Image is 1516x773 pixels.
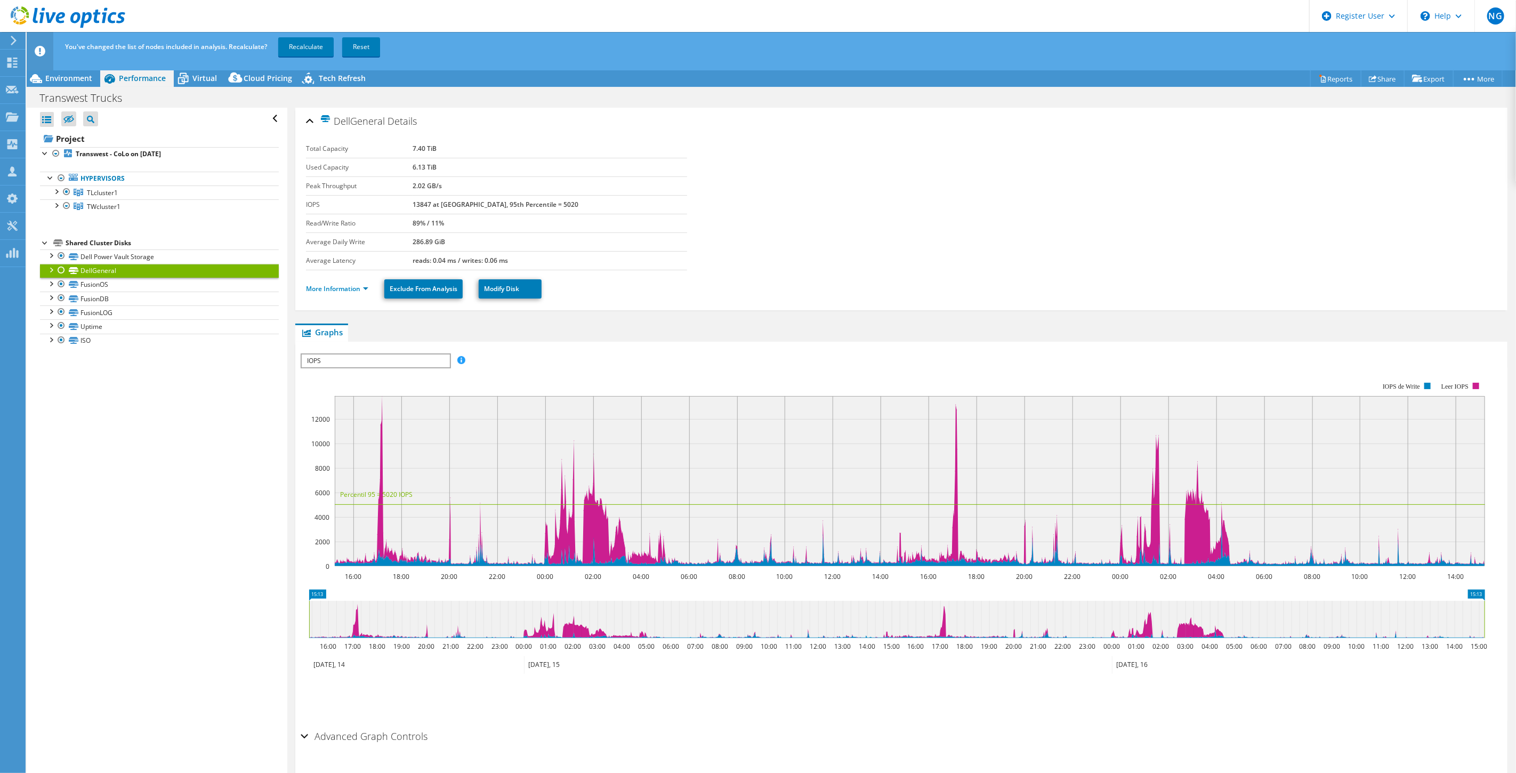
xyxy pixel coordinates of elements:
text: 14:00 [859,642,875,651]
text: 14:00 [1447,572,1464,581]
b: 6.13 TiB [413,163,437,172]
text: 02:00 [565,642,581,651]
text: 06:00 [663,642,679,651]
text: 12:00 [1397,642,1414,651]
text: 06:00 [1251,642,1267,651]
label: Average Latency [306,255,413,266]
label: IOPS [306,199,413,210]
text: 11:00 [785,642,802,651]
text: 10:00 [1348,642,1365,651]
text: 20:00 [1016,572,1033,581]
a: Share [1361,70,1405,87]
text: 08:00 [729,572,745,581]
b: Transwest - CoLo on [DATE] [76,149,161,158]
text: 08:00 [1304,572,1320,581]
span: Tech Refresh [319,73,366,83]
text: 16:00 [920,572,937,581]
span: You've changed the list of nodes included in analysis. Recalculate? [65,42,267,51]
text: 14:00 [872,572,889,581]
span: Details [388,115,417,127]
text: 22:00 [467,642,483,651]
b: 286.89 GiB [413,237,445,246]
div: Shared Cluster Disks [66,237,279,249]
a: TLcluster1 [40,186,279,199]
text: 03:00 [589,642,606,651]
b: 89% / 11% [413,219,444,228]
text: 05:00 [638,642,655,651]
text: 18:00 [393,572,409,581]
a: Reports [1310,70,1361,87]
a: DellGeneral [40,264,279,278]
text: Percentil 95 = 5020 IOPS [340,490,413,499]
h1: Transwest Trucks [35,92,139,104]
text: 16:00 [320,642,336,651]
text: 19:00 [393,642,410,651]
span: Performance [119,73,166,83]
text: 10000 [311,439,330,448]
text: 23:00 [1079,642,1095,651]
text: 17:00 [344,642,361,651]
label: Used Capacity [306,162,413,173]
span: Graphs [301,327,343,337]
label: Read/Write Ratio [306,218,413,229]
text: 06:00 [1256,572,1272,581]
text: 00:00 [515,642,532,651]
text: 16:00 [907,642,924,651]
b: 7.40 TiB [413,144,437,153]
text: Leer IOPS [1441,383,1469,390]
text: 22:00 [489,572,505,581]
text: 21:00 [1030,642,1046,651]
text: 00:00 [1103,642,1120,651]
a: Uptime [40,319,279,333]
text: 14:00 [1446,642,1463,651]
a: FusionLOG [40,305,279,319]
text: 03:00 [1177,642,1194,651]
text: 05:00 [1226,642,1243,651]
text: 12:00 [810,642,826,651]
text: 01:00 [540,642,557,651]
span: TWcluster1 [87,202,120,211]
text: 2000 [315,537,330,546]
text: 12:00 [1399,572,1416,581]
text: 09:00 [736,642,753,651]
h2: Advanced Graph Controls [301,726,428,747]
text: 00:00 [1112,572,1128,581]
a: Modify Disk [479,279,542,299]
text: 08:00 [712,642,728,651]
text: 02:00 [1152,642,1169,651]
span: IOPS [302,355,449,367]
text: 02:00 [585,572,601,581]
a: FusionDB [40,292,279,305]
text: 02:00 [1160,572,1176,581]
text: 12000 [311,415,330,424]
a: Dell Power Vault Storage [40,249,279,263]
a: Recalculate [278,37,334,57]
text: 4000 [315,513,329,522]
text: 18:00 [369,642,385,651]
svg: \n [1421,11,1430,21]
span: Environment [45,73,92,83]
text: 8000 [315,464,330,473]
a: More [1453,70,1503,87]
text: 01:00 [1128,642,1144,651]
label: Average Daily Write [306,237,413,247]
text: 20:00 [418,642,434,651]
text: 07:00 [687,642,704,651]
span: TLcluster1 [87,188,118,197]
text: 08:00 [1299,642,1316,651]
text: 23:00 [491,642,508,651]
b: 2.02 GB/s [413,181,442,190]
text: 15:00 [883,642,900,651]
a: More Information [306,284,368,293]
a: FusionOS [40,278,279,292]
text: 06:00 [681,572,697,581]
span: Virtual [192,73,217,83]
text: 6000 [315,488,330,497]
b: 13847 at [GEOGRAPHIC_DATA], 95th Percentile = 5020 [413,200,578,209]
text: 16:00 [345,572,361,581]
text: 15:00 [1471,642,1487,651]
span: DellGeneral [320,115,385,127]
text: 04:00 [1201,642,1218,651]
text: 04:00 [633,572,649,581]
span: Cloud Pricing [244,73,292,83]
